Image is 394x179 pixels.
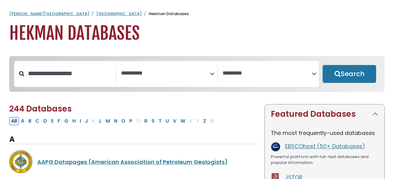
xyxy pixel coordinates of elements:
[9,11,385,17] nav: breadcrumb
[271,129,378,137] p: The most frequently-used databases
[323,65,376,83] button: Submit for Search Results
[56,117,62,125] button: Filter Results F
[179,117,187,125] button: Filter Results W
[265,104,384,124] button: Featured Databases
[112,117,119,125] button: Filter Results N
[157,117,163,125] button: Filter Results T
[121,70,210,77] textarea: Search
[97,117,103,125] button: Filter Results L
[19,117,26,125] button: Filter Results A
[83,117,90,125] button: Filter Results J
[127,117,134,125] button: Filter Results P
[143,117,149,125] button: Filter Results R
[9,23,385,44] h1: Hekman Databases
[24,68,115,79] input: Search database by title or keyword
[271,154,378,166] div: Powerful platform with full-text databases and popular information.
[96,11,142,17] a: [GEOGRAPHIC_DATA]
[150,117,156,125] button: Filter Results S
[223,70,312,77] textarea: Search
[42,117,49,125] button: Filter Results D
[9,103,72,114] span: 244 Databases
[62,117,70,125] button: Filter Results G
[119,117,127,125] button: Filter Results O
[285,142,365,150] a: EBSCOhost (50+ Databases)
[70,117,78,125] button: Filter Results H
[9,117,217,124] div: Alpha-list to filter by first letter of database name
[34,117,41,125] button: Filter Results C
[171,117,178,125] button: Filter Results V
[9,56,385,92] nav: Search filters
[201,117,208,125] button: Filter Results Z
[164,117,171,125] button: Filter Results U
[78,117,83,125] button: Filter Results I
[9,135,257,144] h3: A
[9,117,19,125] button: All
[142,11,189,17] li: Hekman Databases
[37,158,228,166] a: AAPG Datapages (American Association of Petroleum Geologists)
[9,11,89,17] a: [PERSON_NAME][GEOGRAPHIC_DATA]
[26,117,33,125] button: Filter Results B
[104,117,112,125] button: Filter Results M
[49,117,55,125] button: Filter Results E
